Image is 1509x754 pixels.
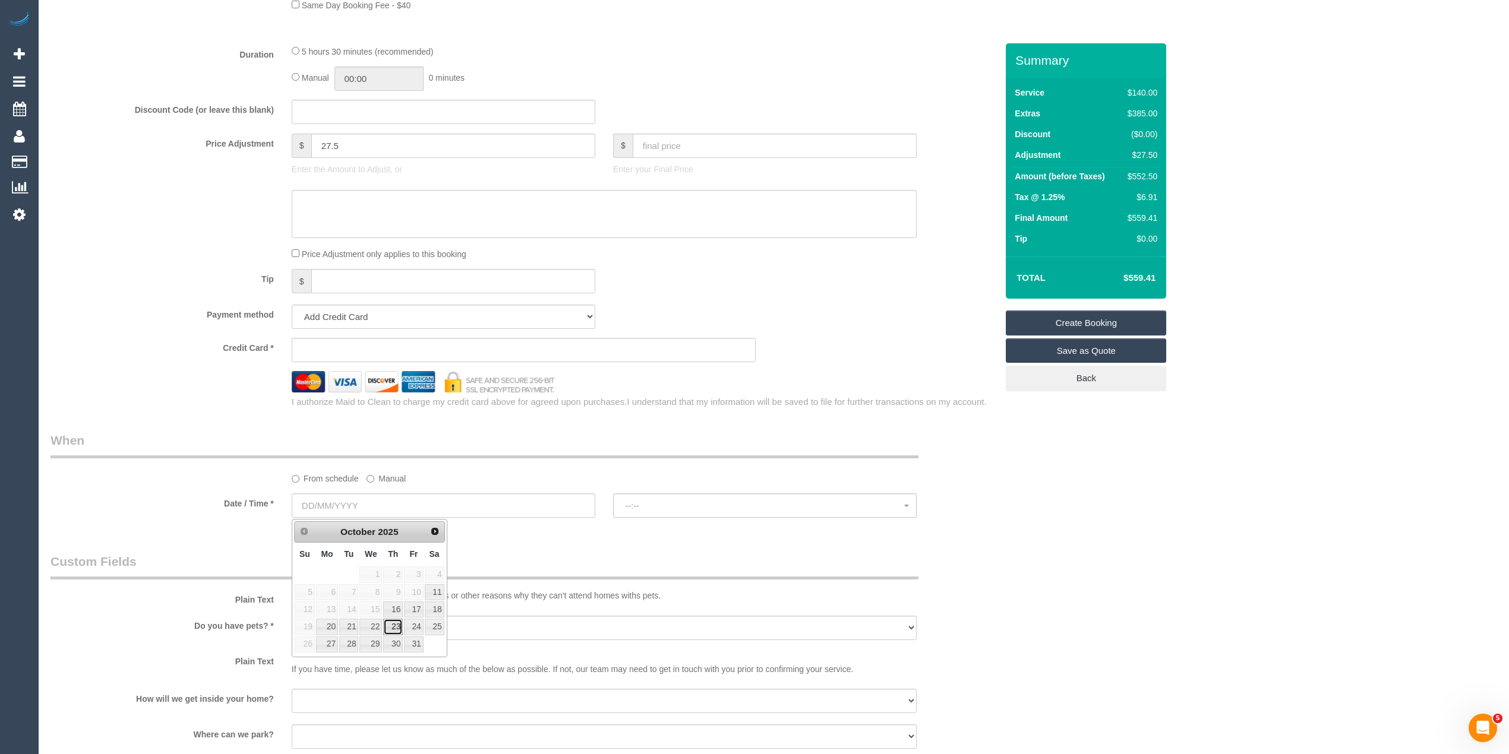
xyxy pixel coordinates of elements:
a: Save as Quote [1006,338,1166,363]
div: I authorize Maid to Clean to charge my credit card above for agreed upon purchases. [283,395,1006,408]
a: 27 [316,636,338,652]
legend: Custom Fields [50,553,918,579]
label: Service [1015,87,1044,99]
label: From schedule [292,468,359,484]
img: Automaid Logo [7,12,31,28]
a: Prev [296,523,312,540]
a: 22 [359,619,382,635]
label: Payment method [42,305,283,321]
span: 2 [383,566,403,582]
label: Duration [42,45,283,61]
a: Next [427,523,443,540]
p: If you have time, please let us know as much of the below as possible. If not, our team may need ... [292,651,917,675]
span: 1 [359,566,382,582]
label: How will we get inside your home? [42,689,283,705]
label: Discount [1015,128,1050,140]
label: Discount Code (or leave this blank) [42,100,283,116]
span: 0 minutes [428,73,465,83]
span: 19 [295,619,315,635]
span: Monday [321,549,333,559]
label: Manual [367,468,406,484]
span: 8 [359,584,382,600]
span: 6 [316,584,338,600]
label: Amount (before Taxes) [1015,170,1104,182]
span: October [340,527,375,537]
input: Manual [367,475,374,483]
input: DD/MM/YYYY [292,493,595,518]
span: 5 [295,584,315,600]
div: $0.00 [1123,233,1157,245]
span: Prev [299,527,309,536]
span: Manual [302,73,329,83]
div: ($0.00) [1123,128,1157,140]
span: Tuesday [344,549,353,559]
span: --:-- [626,501,904,511]
span: 5 [1493,714,1502,723]
a: 21 [339,619,358,635]
input: From schedule [292,475,299,483]
a: 23 [383,619,403,635]
span: Wednesday [365,549,377,559]
iframe: Secure card payment input frame [302,344,746,355]
a: 25 [425,619,444,635]
label: Final Amount [1015,212,1068,224]
span: $ [292,269,311,293]
a: 20 [316,619,338,635]
p: Enter the Amount to Adjust, or [292,163,595,175]
a: 31 [404,636,423,652]
span: 26 [295,636,315,652]
span: Sunday [299,549,310,559]
span: 2025 [378,527,398,537]
strong: Total [1016,273,1046,283]
label: Date / Time * [42,493,283,509]
a: 24 [404,619,423,635]
span: Saturday [430,549,440,559]
div: $552.50 [1123,170,1157,182]
span: Thursday [388,549,398,559]
span: $ [613,134,633,158]
span: $ [292,134,311,158]
span: Next [430,527,440,536]
h3: Summary [1015,53,1160,67]
span: 13 [316,601,338,617]
legend: When [50,432,918,458]
span: 3 [404,566,423,582]
div: $140.00 [1123,87,1157,99]
iframe: Intercom live chat [1469,714,1497,742]
span: 4 [425,566,444,582]
label: Plain Text [42,590,283,606]
span: Friday [409,549,418,559]
span: 10 [404,584,423,600]
span: 5 hours 30 minutes (recommended) [302,47,434,56]
span: 7 [339,584,358,600]
label: Where can we park? [42,724,283,740]
p: Enter your Final Price [613,163,917,175]
label: Extras [1015,107,1040,119]
div: $559.41 [1123,212,1157,224]
input: final price [633,134,917,158]
div: $385.00 [1123,107,1157,119]
label: Tax @ 1.25% [1015,191,1065,203]
a: 28 [339,636,358,652]
span: 12 [295,601,315,617]
h4: $559.41 [1088,273,1156,283]
label: Tip [1015,233,1027,245]
p: Some of our cleaning teams have allergies or other reasons why they can't attend homes withs pets. [292,590,917,601]
span: I understand that my information will be saved to file for further transactions on my account. [627,397,986,407]
label: Plain Text [42,651,283,667]
span: Price Adjustment only applies to this booking [302,249,466,259]
div: $6.91 [1123,191,1157,203]
label: Adjustment [1015,149,1060,161]
span: 9 [383,584,403,600]
a: Create Booking [1006,311,1166,335]
div: $27.50 [1123,149,1157,161]
label: Price Adjustment [42,134,283,150]
span: 15 [359,601,382,617]
a: Back [1006,366,1166,391]
img: credit cards [283,371,564,392]
a: 17 [404,601,423,617]
label: Do you have pets? * [42,616,283,632]
a: 29 [359,636,382,652]
label: Tip [42,269,283,285]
